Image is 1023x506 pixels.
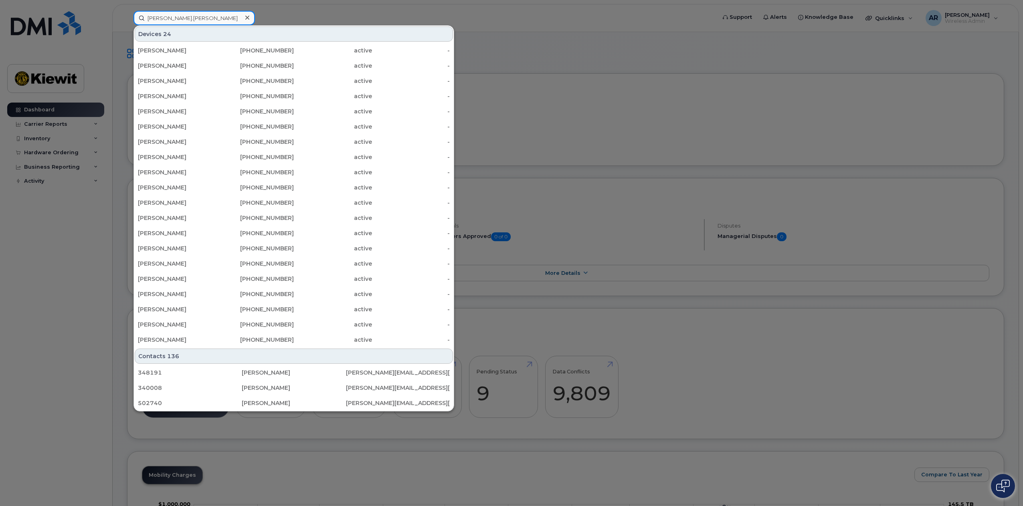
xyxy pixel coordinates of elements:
div: [PERSON_NAME][EMAIL_ADDRESS][PERSON_NAME][PERSON_NAME][DOMAIN_NAME] [346,399,450,407]
div: active [294,62,372,70]
a: [PERSON_NAME][PHONE_NUMBER]active- [135,256,453,271]
a: [PERSON_NAME][PHONE_NUMBER]active- [135,89,453,103]
div: [PHONE_NUMBER] [216,77,294,85]
div: - [372,214,450,222]
a: [PERSON_NAME][PHONE_NUMBER]active- [135,302,453,317]
div: [PERSON_NAME] [138,336,216,344]
div: active [294,229,372,237]
div: [PERSON_NAME] [138,138,216,146]
div: - [372,123,450,131]
a: [PERSON_NAME][PHONE_NUMBER]active- [135,74,453,88]
div: [PERSON_NAME][EMAIL_ADDRESS][PERSON_NAME][PERSON_NAME][DOMAIN_NAME] [346,369,450,377]
div: [PERSON_NAME] [138,290,216,298]
div: active [294,290,372,298]
div: [PHONE_NUMBER] [216,275,294,283]
a: [PERSON_NAME][PHONE_NUMBER]active- [135,180,453,195]
div: [PHONE_NUMBER] [216,260,294,268]
div: [PHONE_NUMBER] [216,244,294,252]
div: 340008 [138,384,242,392]
div: [PERSON_NAME] [138,62,216,70]
div: - [372,153,450,161]
div: [PERSON_NAME] [138,92,216,100]
a: [PERSON_NAME][PHONE_NUMBER]active- [135,333,453,347]
div: [PHONE_NUMBER] [216,168,294,176]
div: active [294,123,372,131]
a: [PERSON_NAME][PHONE_NUMBER]active- [135,317,453,332]
div: - [372,168,450,176]
div: [PHONE_NUMBER] [216,123,294,131]
div: [PHONE_NUMBER] [216,199,294,207]
span: 24 [163,30,171,38]
div: [PERSON_NAME] [138,321,216,329]
div: [PERSON_NAME] [138,153,216,161]
div: active [294,153,372,161]
div: active [294,321,372,329]
div: - [372,62,450,70]
div: Devices [135,26,453,42]
div: [PHONE_NUMBER] [216,321,294,329]
div: - [372,244,450,252]
a: [PERSON_NAME][PHONE_NUMBER]active- [135,272,453,286]
div: [PERSON_NAME] [138,260,216,268]
a: 502740[PERSON_NAME][PERSON_NAME][EMAIL_ADDRESS][PERSON_NAME][PERSON_NAME][DOMAIN_NAME] [135,396,453,410]
div: [PERSON_NAME] [138,244,216,252]
div: [PERSON_NAME][EMAIL_ADDRESS][PERSON_NAME][PERSON_NAME][DOMAIN_NAME] [346,384,450,392]
div: active [294,138,372,146]
div: [PHONE_NUMBER] [216,214,294,222]
div: - [372,290,450,298]
div: active [294,244,372,252]
div: active [294,107,372,115]
a: [PERSON_NAME][PHONE_NUMBER]active- [135,119,453,134]
a: [PERSON_NAME][PHONE_NUMBER]active- [135,196,453,210]
img: Open chat [996,480,1010,492]
a: [PERSON_NAME][PHONE_NUMBER]active- [135,165,453,179]
div: active [294,260,372,268]
div: [PERSON_NAME] [138,123,216,131]
div: [PHONE_NUMBER] [216,62,294,70]
div: active [294,46,372,54]
div: - [372,138,450,146]
a: [PERSON_NAME][PHONE_NUMBER]active- [135,226,453,240]
a: [PERSON_NAME][PHONE_NUMBER]active- [135,211,453,225]
div: [PHONE_NUMBER] [216,92,294,100]
div: - [372,92,450,100]
div: [PERSON_NAME] [138,46,216,54]
div: [PERSON_NAME] [242,369,346,377]
span: 136 [167,352,179,360]
div: - [372,305,450,313]
a: [PERSON_NAME][PHONE_NUMBER]active- [135,287,453,301]
div: - [372,321,450,329]
div: [PERSON_NAME] [242,399,346,407]
div: [PERSON_NAME] [138,168,216,176]
a: [PERSON_NAME][PHONE_NUMBER]active- [135,43,453,58]
div: - [372,199,450,207]
div: [PERSON_NAME] [138,229,216,237]
div: [PERSON_NAME] [242,384,346,392]
a: [PERSON_NAME][PHONE_NUMBER]active- [135,150,453,164]
a: [PERSON_NAME][PHONE_NUMBER]active- [135,241,453,256]
div: active [294,168,372,176]
div: [PHONE_NUMBER] [216,153,294,161]
a: [PERSON_NAME][PHONE_NUMBER]active- [135,104,453,119]
div: [PHONE_NUMBER] [216,183,294,192]
div: - [372,46,450,54]
div: [PERSON_NAME] [138,199,216,207]
div: 348191 [138,369,242,377]
div: [PERSON_NAME] [138,275,216,283]
div: [PERSON_NAME] [138,183,216,192]
div: [PHONE_NUMBER] [216,305,294,313]
div: [PHONE_NUMBER] [216,138,294,146]
div: active [294,92,372,100]
div: - [372,77,450,85]
div: [PERSON_NAME] [138,305,216,313]
div: - [372,183,450,192]
div: Contacts [135,349,453,364]
div: - [372,229,450,237]
a: 340008[PERSON_NAME][PERSON_NAME][EMAIL_ADDRESS][PERSON_NAME][PERSON_NAME][DOMAIN_NAME] [135,381,453,395]
div: [PERSON_NAME] [138,107,216,115]
div: active [294,199,372,207]
div: [PHONE_NUMBER] [216,107,294,115]
div: - [372,275,450,283]
a: 348191[PERSON_NAME][PERSON_NAME][EMAIL_ADDRESS][PERSON_NAME][PERSON_NAME][DOMAIN_NAME] [135,365,453,380]
div: active [294,305,372,313]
